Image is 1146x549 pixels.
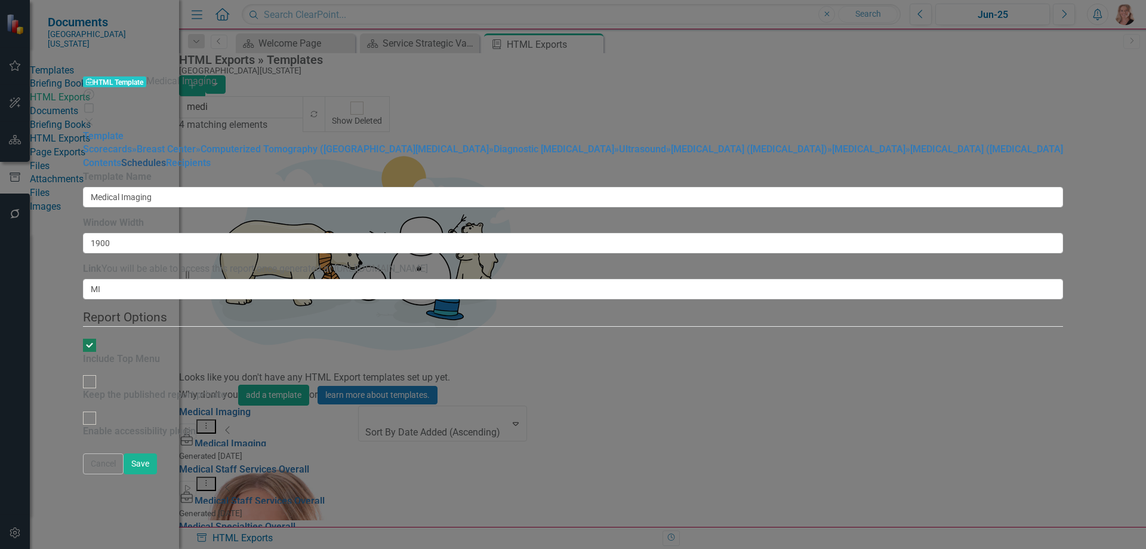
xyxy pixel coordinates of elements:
label: Window Width [83,216,144,230]
span: » [489,143,494,155]
legend: Report Options [83,308,1063,327]
label: Template Name [83,170,152,184]
a: Scorecards [83,143,132,155]
a: Schedules [121,157,166,168]
a: »[MEDICAL_DATA] ([MEDICAL_DATA] [905,143,1063,155]
a: »[MEDICAL_DATA] ([MEDICAL_DATA]) [666,143,827,155]
a: »Diagnostic [MEDICAL_DATA] [489,143,614,155]
label: Link [83,262,101,276]
span: » [827,143,832,155]
a: »Ultrasound [614,143,666,155]
span: You will be able to access this report once generated at [URL][DOMAIN_NAME] [101,263,428,274]
button: Cancel [83,453,124,474]
span: Medical Imaging [146,75,217,87]
div: Enable accessibility plugin [83,425,196,438]
span: » [614,143,619,155]
button: Save [124,453,157,474]
span: » [666,143,671,155]
span: » [132,143,137,155]
a: Template [83,130,124,142]
span: HTML Template [83,76,146,88]
div: Include Top Menu [83,352,160,366]
span: » [905,143,910,155]
span: » [196,143,201,155]
a: Contents [83,157,121,168]
div: Keep the published report private [83,388,226,402]
a: »[MEDICAL_DATA] [827,143,905,155]
a: »Breast Center [132,143,196,155]
a: Recipients [166,157,211,168]
a: »Computerized Tomography ([GEOGRAPHIC_DATA][MEDICAL_DATA] [196,143,489,155]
